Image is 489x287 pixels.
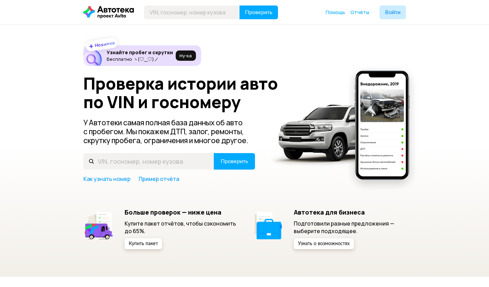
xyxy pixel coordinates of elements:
[139,175,179,183] a: Пример отчёта
[129,241,158,246] span: Купить пакет
[240,5,278,19] button: Проверить
[144,5,240,19] input: VIN, госномер, номер кузова
[298,241,350,246] span: Узнать о возможностях
[83,74,288,111] h1: Проверка истории авто по VIN и госномеру
[214,153,255,170] button: Проверить
[125,220,237,235] p: Купите пакет отчётов, чтобы сэкономить до 65%.
[83,175,130,183] a: Как узнать номер
[125,208,237,216] h5: Больше проверок — ниже цена
[350,9,369,15] span: Отчёты
[326,9,345,16] a: Помощь
[179,53,192,58] span: Ну‑ка
[294,220,406,235] p: Подготовили разные предложения — выберите подходящее.
[83,118,256,145] p: У Автотеки самая полная база данных об авто с пробегом. Мы покажем ДТП, залог, ремонты, скрутку п...
[245,10,272,15] span: Проверить
[107,56,173,62] p: Бесплатно ヽ(♡‿♡)ノ
[385,10,400,15] span: Войти
[221,159,248,164] span: Проверить
[350,9,369,16] a: Отчёты
[107,49,173,56] h6: Узнайте пробег и скрутки
[94,39,115,48] strong: Новинка
[294,208,406,216] h5: Автотека для бизнеса
[326,9,345,15] span: Помощь
[294,238,354,249] button: Узнать о возможностях
[380,5,406,19] button: Войти
[83,153,214,170] input: VIN, госномер, номер кузова
[125,238,162,249] button: Купить пакет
